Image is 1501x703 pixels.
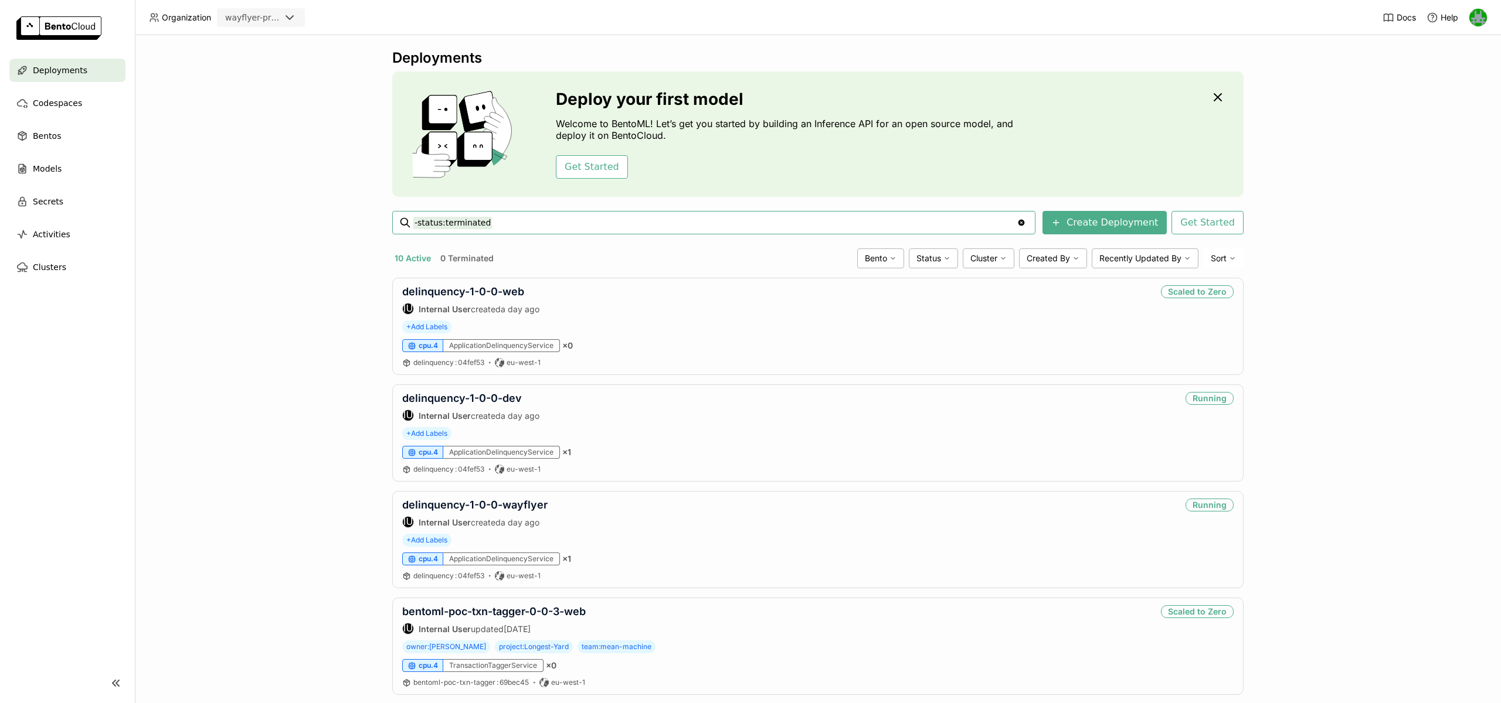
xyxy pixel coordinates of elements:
[1017,218,1026,227] svg: Clear value
[501,517,539,527] span: a day ago
[9,124,125,148] a: Bentos
[9,91,125,115] a: Codespaces
[443,446,560,459] div: ApplicationDelinquencyService
[16,16,101,40] img: logo
[402,320,451,333] span: +Add Labels
[413,358,484,367] a: delinquency:04fef53
[413,571,484,580] span: delinquency 04fef53
[33,162,62,176] span: Models
[33,63,87,77] span: Deployments
[1383,12,1416,23] a: Docs
[1042,211,1167,234] button: Create Deployment
[402,409,414,421] div: Internal User
[507,358,541,367] span: eu-west-1
[9,59,125,82] a: Deployments
[1427,12,1458,23] div: Help
[9,255,125,279] a: Clusters
[556,90,1019,108] h3: Deploy your first model
[865,253,887,264] span: Bento
[413,571,484,581] a: delinquency:04fef53
[443,552,560,565] div: ApplicationDelinquencyService
[419,624,471,634] strong: Internal User
[909,248,958,268] div: Status
[562,554,571,564] span: × 1
[402,623,586,634] div: updated
[419,661,438,670] span: cpu.4
[1203,248,1244,268] div: Sort
[413,678,529,687] a: bentoml-poc-txn-tagger:69bec45
[33,194,63,209] span: Secrets
[413,678,529,687] span: bentoml-poc-txn-tagger 69bec45
[403,517,413,527] div: IU
[495,640,573,653] span: project:Longest-Yard
[562,340,573,351] span: × 0
[402,392,522,404] a: delinquency-1-0-0-dev
[501,411,539,421] span: a day ago
[392,251,433,266] button: 10 Active
[419,304,471,314] strong: Internal User
[963,248,1014,268] div: Cluster
[1099,253,1181,264] span: Recently Updated By
[413,465,484,474] a: delinquency:04fef53
[970,253,997,264] span: Cluster
[402,90,528,178] img: cover onboarding
[1092,248,1198,268] div: Recently Updated By
[419,341,438,350] span: cpu.4
[501,304,539,314] span: a day ago
[556,118,1019,141] p: Welcome to BentoML! Let’s get you started by building an Inference API for an open source model, ...
[916,253,941,264] span: Status
[455,571,457,580] span: :
[402,303,414,315] div: Internal User
[402,623,414,634] div: Internal User
[551,678,585,687] span: eu-west-1
[507,571,541,581] span: eu-west-1
[225,12,280,23] div: wayflyer-prod
[403,410,413,421] div: IU
[33,227,70,241] span: Activities
[578,640,656,653] span: team:mean-machine
[419,448,438,457] span: cpu.4
[556,155,628,179] button: Get Started
[402,534,451,547] span: +Add Labels
[413,358,484,367] span: delinquency 04fef53
[403,303,413,314] div: IU
[497,678,498,687] span: :
[413,213,1017,232] input: Search
[1019,248,1087,268] div: Created By
[162,12,211,23] span: Organization
[546,660,556,671] span: × 0
[1397,12,1416,23] span: Docs
[1441,12,1458,23] span: Help
[443,339,560,352] div: ApplicationDelinquencyService
[1171,211,1244,234] button: Get Started
[402,516,548,528] div: created
[455,465,457,473] span: :
[392,49,1244,67] div: Deployments
[1186,499,1234,511] div: Running
[33,96,82,110] span: Codespaces
[33,260,66,274] span: Clusters
[402,303,539,315] div: created
[402,409,539,421] div: created
[419,517,471,527] strong: Internal User
[403,623,413,634] div: IU
[9,223,125,246] a: Activities
[857,248,904,268] div: Bento
[1161,285,1234,298] div: Scaled to Zero
[1186,392,1234,405] div: Running
[33,129,61,143] span: Bentos
[1211,253,1227,264] span: Sort
[438,251,496,266] button: 0 Terminated
[504,624,531,634] span: [DATE]
[507,465,541,474] span: eu-west-1
[9,157,125,180] a: Models
[1469,9,1487,26] img: Sean Hickey
[562,447,571,458] span: × 1
[443,659,544,672] div: TransactionTaggerService
[402,499,548,511] a: delinquency-1-0-0-wayflyer
[455,358,457,367] span: :
[419,554,438,564] span: cpu.4
[413,465,484,473] span: delinquency 04fef53
[402,640,490,653] span: owner:[PERSON_NAME]
[402,285,524,298] a: delinquency-1-0-0-web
